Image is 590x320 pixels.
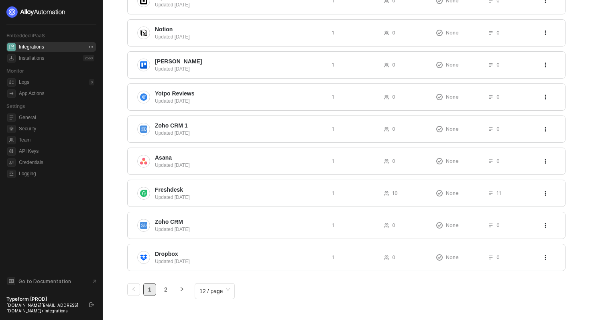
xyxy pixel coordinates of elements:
[436,126,443,132] span: icon-exclamation
[436,30,443,36] span: icon-exclamation
[155,258,326,265] div: Updated [DATE]
[155,162,326,169] div: Updated [DATE]
[155,65,326,73] div: Updated [DATE]
[488,63,493,67] span: icon-list
[543,223,548,228] span: icon-threedots
[543,95,548,99] span: icon-threedots
[7,125,16,133] span: security
[155,25,173,33] span: Notion
[392,254,395,261] span: 0
[7,170,16,178] span: logging
[19,158,94,167] span: Credentials
[155,218,183,226] span: Zoho CRM
[446,254,459,261] span: None
[496,29,500,36] span: 0
[496,93,500,100] span: 0
[155,226,326,233] div: Updated [DATE]
[543,127,548,132] span: icon-threedots
[140,190,147,197] img: integration-icon
[199,285,230,297] span: 12 / page
[195,283,235,296] div: Page Size
[446,158,459,164] span: None
[143,283,156,296] li: 1
[392,93,395,100] span: 0
[19,124,94,134] span: Security
[127,283,140,296] button: left
[7,89,16,98] span: icon-app-actions
[7,113,16,122] span: general
[155,154,172,162] span: Asana
[159,283,172,296] li: 2
[83,55,94,61] div: 2560
[155,89,195,97] span: Yotpo Reviews
[496,222,500,229] span: 0
[384,255,389,260] span: icon-users
[6,32,45,38] span: Embedded iPaaS
[392,158,395,164] span: 0
[496,190,501,196] span: 11
[6,6,96,18] a: logo
[496,158,500,164] span: 0
[140,254,147,261] img: integration-icon
[155,130,326,137] div: Updated [DATE]
[496,126,500,132] span: 0
[436,254,443,261] span: icon-exclamation
[392,222,395,229] span: 0
[332,93,334,100] span: 1
[446,29,459,36] span: None
[140,29,147,36] img: integration-icon
[19,146,94,156] span: API Keys
[160,284,172,296] a: 2
[140,222,147,229] img: integration-icon
[392,29,395,36] span: 0
[488,30,493,35] span: icon-list
[179,287,184,292] span: right
[140,158,147,165] img: integration-icon
[140,126,147,133] img: integration-icon
[543,191,548,196] span: icon-threedots
[436,190,443,196] span: icon-exclamation
[155,33,326,41] div: Updated [DATE]
[384,191,389,196] span: icon-users
[496,61,500,68] span: 0
[392,126,395,132] span: 0
[155,194,326,201] div: Updated [DATE]
[175,283,188,296] li: Next Page
[488,255,493,260] span: icon-list
[19,55,44,62] div: Installations
[140,93,147,101] img: integration-icon
[155,1,326,8] div: Updated [DATE]
[7,136,16,144] span: team
[6,302,82,314] div: [DOMAIN_NAME][EMAIL_ADDRESS][DOMAIN_NAME] • integrations
[6,296,82,302] div: Typeform [PROD]
[446,190,459,196] span: None
[384,30,389,35] span: icon-users
[7,147,16,156] span: api-key
[436,158,443,164] span: icon-exclamation
[155,186,183,194] span: Freshdesk
[392,61,395,68] span: 0
[89,79,94,85] div: 0
[7,158,16,167] span: credentials
[19,44,44,51] div: Integrations
[446,93,459,100] span: None
[155,97,326,105] div: Updated [DATE]
[543,30,548,35] span: icon-threedots
[436,94,443,100] span: icon-exclamation
[19,135,94,145] span: Team
[18,278,71,285] span: Go to Documentation
[436,222,443,229] span: icon-exclamation
[7,277,15,285] span: documentation
[332,29,334,36] span: 1
[155,57,202,65] span: [PERSON_NAME]
[543,63,548,67] span: icon-threedots
[155,122,188,130] span: Zoho CRM 1
[496,254,500,261] span: 0
[488,159,493,164] span: icon-list
[332,222,334,229] span: 1
[543,255,548,260] span: icon-threedots
[384,223,389,228] span: icon-users
[446,222,459,229] span: None
[127,283,140,296] li: Previous Page
[384,159,389,164] span: icon-users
